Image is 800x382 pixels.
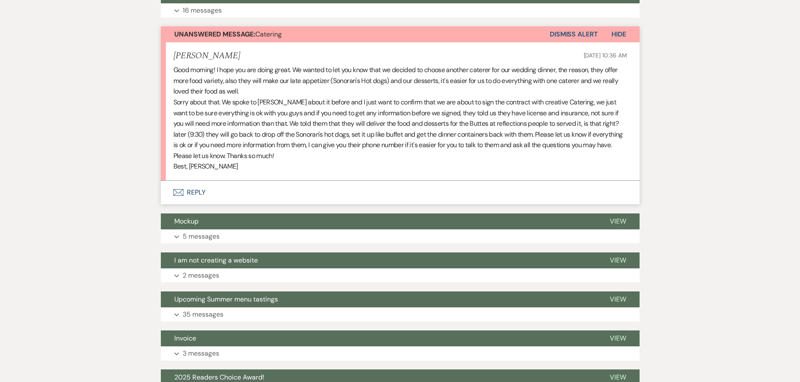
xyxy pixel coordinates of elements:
[598,26,640,42] button: Hide
[183,348,219,359] p: 3 messages
[596,213,640,229] button: View
[161,3,640,18] button: 16 messages
[161,291,596,307] button: Upcoming Summer menu tastings
[161,330,596,346] button: Invoice
[610,217,626,226] span: View
[161,307,640,322] button: 35 messages
[596,291,640,307] button: View
[161,268,640,283] button: 2 messages
[183,5,222,16] p: 16 messages
[183,231,220,242] p: 5 messages
[173,97,627,161] p: Sorry about that. We spoke to [PERSON_NAME] about it before and I just want to confirm that we ar...
[174,256,258,265] span: I am not creating a website
[161,181,640,204] button: Reply
[610,295,626,304] span: View
[550,26,598,42] button: Dismiss Alert
[174,30,282,39] span: Catering
[173,51,240,61] h5: [PERSON_NAME]
[596,330,640,346] button: View
[161,346,640,361] button: 3 messages
[173,161,627,172] p: Best, [PERSON_NAME]
[183,270,219,281] p: 2 messages
[584,52,627,59] span: [DATE] 10:36 AM
[596,252,640,268] button: View
[174,334,196,343] span: Invoice
[610,334,626,343] span: View
[174,217,199,226] span: Mockup
[610,373,626,382] span: View
[611,30,626,39] span: Hide
[174,295,278,304] span: Upcoming Summer menu tastings
[183,309,223,320] p: 35 messages
[174,30,255,39] strong: Unanswered Message:
[161,213,596,229] button: Mockup
[174,373,264,382] span: 2025 Readers Choice Award!
[173,65,627,97] p: Good morning! I hope you are doing great. We wanted to let you know that we decided to choose ano...
[161,26,550,42] button: Unanswered Message:Catering
[610,256,626,265] span: View
[161,252,596,268] button: I am not creating a website
[161,229,640,244] button: 5 messages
